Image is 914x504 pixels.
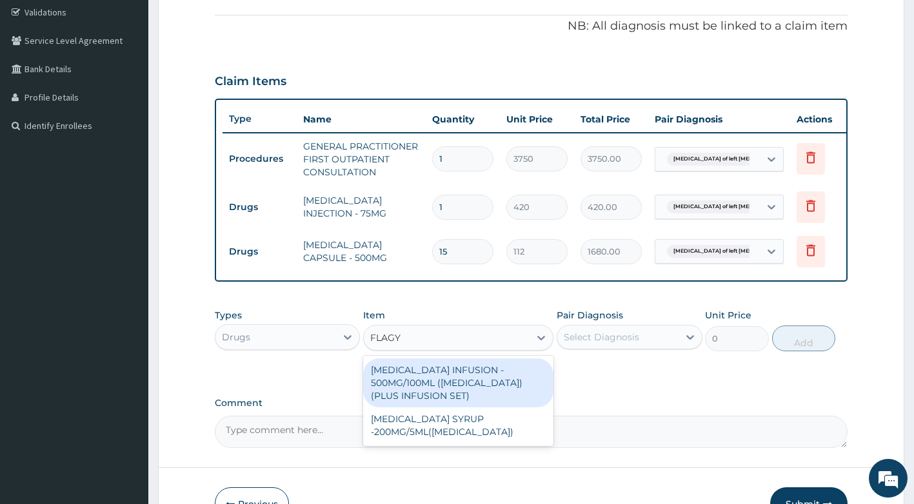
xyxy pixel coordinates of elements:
[574,106,648,132] th: Total Price
[667,245,793,258] span: [MEDICAL_DATA] of left [MEDICAL_DATA]
[215,398,848,409] label: Comment
[500,106,574,132] th: Unit Price
[564,331,639,344] div: Select Diagnosis
[790,106,855,132] th: Actions
[297,106,426,132] th: Name
[212,6,243,37] div: Minimize live chat window
[67,72,217,89] div: Chat with us now
[223,107,297,131] th: Type
[215,75,286,89] h3: Claim Items
[557,309,623,322] label: Pair Diagnosis
[363,309,385,322] label: Item
[215,18,848,35] p: NB: All diagnosis must be linked to a claim item
[648,106,790,132] th: Pair Diagnosis
[75,162,178,293] span: We're online!
[6,352,246,397] textarea: Type your message and hit 'Enter'
[363,358,553,407] div: [MEDICAL_DATA] INFUSION - 500MG/100ML ([MEDICAL_DATA])(PLUS INFUSION SET)
[297,188,426,226] td: [MEDICAL_DATA] INJECTION - 75MG
[667,200,793,213] span: [MEDICAL_DATA] of left [MEDICAL_DATA]
[215,310,242,321] label: Types
[222,331,250,344] div: Drugs
[363,407,553,443] div: [MEDICAL_DATA] SYRUP -200MG/5ML([MEDICAL_DATA])
[223,147,297,171] td: Procedures
[297,133,426,185] td: GENERAL PRACTITIONER FIRST OUTPATIENT CONSULTATION
[705,309,751,322] label: Unit Price
[297,232,426,271] td: [MEDICAL_DATA] CAPSULE - 500MG
[772,325,835,351] button: Add
[223,195,297,219] td: Drugs
[24,64,52,97] img: d_794563401_company_1708531726252_794563401
[223,240,297,264] td: Drugs
[426,106,500,132] th: Quantity
[667,153,793,166] span: [MEDICAL_DATA] of left [MEDICAL_DATA]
